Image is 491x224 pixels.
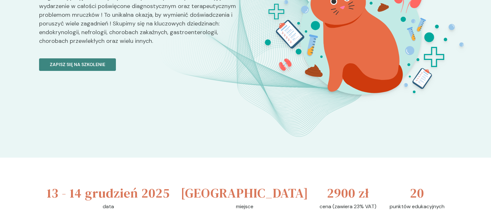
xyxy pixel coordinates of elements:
[103,203,114,210] p: data
[181,183,308,203] h3: [GEOGRAPHIC_DATA]
[320,203,376,210] p: cena (zawiera 23% VAT)
[236,203,253,210] p: miejsce
[50,61,105,68] p: Zapisz się na szkolenie
[47,183,170,203] h3: 13 - 14 grudzień 2025
[39,58,116,71] button: Zapisz się na szkolenie
[389,203,444,210] p: punktów edukacyjnych
[39,51,240,71] a: Zapisz się na szkolenie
